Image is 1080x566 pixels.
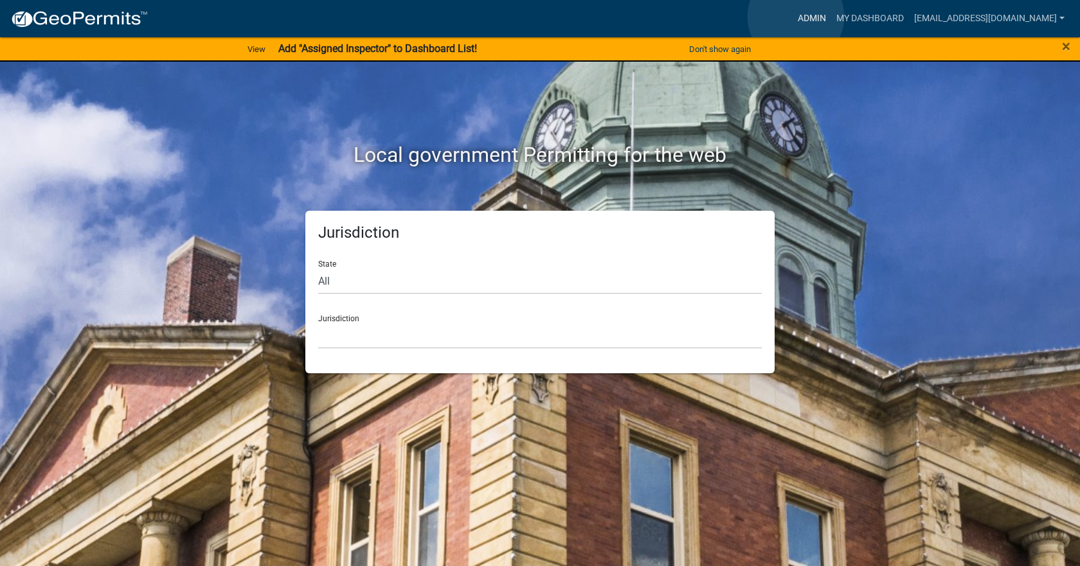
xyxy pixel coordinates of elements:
[318,224,762,242] h5: Jurisdiction
[183,143,897,167] h2: Local government Permitting for the web
[278,42,477,55] strong: Add "Assigned Inspector" to Dashboard List!
[242,39,271,60] a: View
[1062,37,1070,55] span: ×
[684,39,756,60] button: Don't show again
[831,6,909,31] a: My Dashboard
[793,6,831,31] a: Admin
[909,6,1070,31] a: [EMAIL_ADDRESS][DOMAIN_NAME]
[1062,39,1070,54] button: Close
